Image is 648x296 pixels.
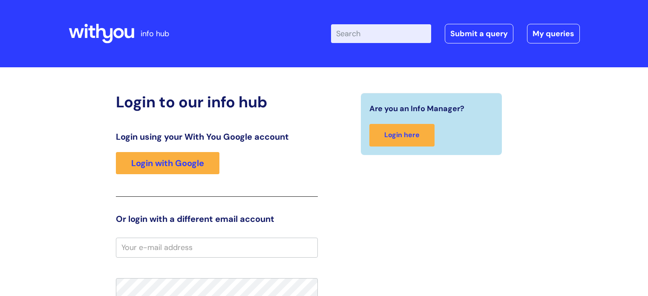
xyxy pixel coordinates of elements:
[527,24,580,43] a: My queries
[116,152,219,174] a: Login with Google
[369,124,435,147] a: Login here
[369,102,464,115] span: Are you an Info Manager?
[331,24,431,43] input: Search
[116,93,318,111] h2: Login to our info hub
[141,27,169,40] p: info hub
[116,238,318,257] input: Your e-mail address
[116,132,318,142] h3: Login using your With You Google account
[116,214,318,224] h3: Or login with a different email account
[445,24,513,43] a: Submit a query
